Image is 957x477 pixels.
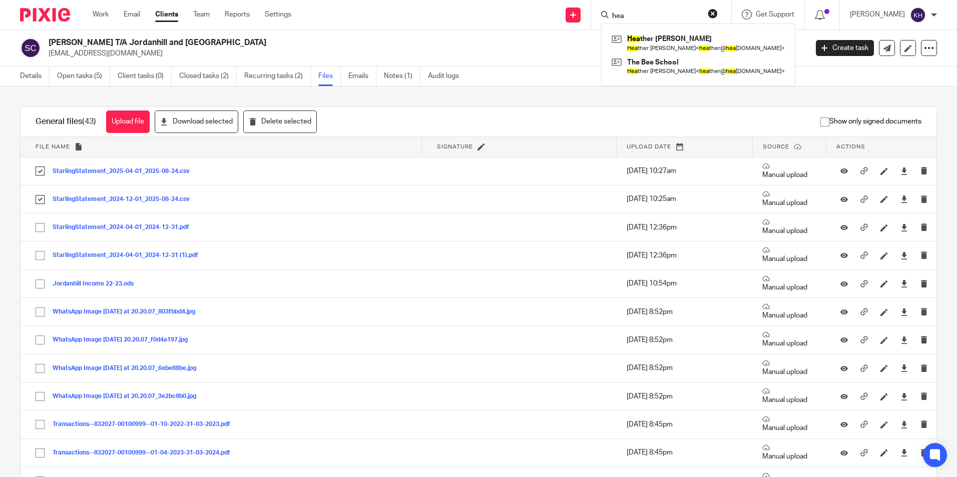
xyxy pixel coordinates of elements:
input: Select [31,387,50,406]
p: [DATE] 10:54pm [627,278,743,288]
p: [DATE] 8:45pm [627,419,743,429]
a: Audit logs [428,66,466,86]
a: Download [900,363,908,373]
span: Upload date [627,144,671,149]
span: File name [36,144,70,149]
a: Create task [816,40,874,56]
p: [EMAIL_ADDRESS][DOMAIN_NAME] [49,48,801,58]
button: Transactions--832027-00100999--01-04-2023-31-03-2024.pdf [53,449,238,456]
a: Notes (1) [384,66,420,86]
span: Get Support [756,11,794,18]
a: Client tasks (0) [118,66,172,86]
a: Download [900,194,908,204]
p: [DATE] 8:52pm [627,335,743,345]
span: Source [763,144,789,149]
p: [PERSON_NAME] [850,9,905,19]
button: Clear [708,8,718,18]
a: Emails [348,66,376,86]
span: (43) [82,117,96,125]
a: Download [900,278,908,288]
h2: [PERSON_NAME] T/A Jordanhill and [GEOGRAPHIC_DATA] [49,37,650,48]
img: svg%3E [910,7,926,23]
p: Manual upload [762,415,816,433]
a: Clients [155,9,178,19]
input: Select [31,218,50,237]
img: Pixie [20,8,70,21]
p: Manual upload [762,246,816,264]
p: [DATE] 12:36pm [627,250,743,260]
a: Download [900,222,908,232]
p: [DATE] 8:52pm [627,391,743,401]
p: [DATE] 12:36pm [627,222,743,232]
a: Recurring tasks (2) [244,66,311,86]
p: Manual upload [762,218,816,236]
input: Select [31,359,50,378]
input: Select [31,161,50,180]
a: Download [900,335,908,345]
button: Jordanhill Income 22-23.ods [53,280,141,287]
a: Closed tasks (2) [179,66,237,86]
p: [DATE] 10:27am [627,166,743,176]
button: Transactions--832027-00100999--01-10-2022-31-03-2023.pdf [53,421,238,428]
input: Select [31,302,50,321]
p: Manual upload [762,303,816,320]
a: Open tasks (5) [57,66,110,86]
input: Select [31,190,50,209]
a: Reports [225,9,250,19]
a: Download [900,447,908,457]
input: Select [31,274,50,293]
a: Email [124,9,140,19]
a: Details [20,66,50,86]
a: Team [193,9,210,19]
p: [DATE] 8:52pm [627,307,743,317]
input: Select [31,443,50,462]
a: Download [900,419,908,429]
a: Download [900,250,908,260]
a: Files [318,66,341,86]
p: [DATE] 8:45pm [627,447,743,457]
span: Show only signed documents [820,116,921,126]
img: svg%3E [20,37,41,58]
p: Manual upload [762,387,816,405]
input: Select [31,246,50,265]
p: Manual upload [762,444,816,461]
button: WhatsApp Image [DATE] at 20.20.07_3e2bc8b0.jpg [53,393,204,400]
button: WhatsApp Image [DATE] at 20.20.07_803fbbd4.jpg [53,308,203,315]
p: [DATE] 8:52pm [627,363,743,373]
a: Download [900,166,908,176]
p: [DATE] 10:25am [627,194,743,204]
p: Manual upload [762,162,816,180]
p: Manual upload [762,331,816,348]
input: Select [31,330,50,349]
p: Manual upload [762,190,816,208]
button: Upload file [106,110,150,133]
button: WhatsApp Image [DATE] at 20.20.07_6ebe88be.jpg [53,365,204,372]
p: Manual upload [762,359,816,377]
button: WhatsApp Image [DATE] 20.20.07_f0d4a197.jpg [53,336,195,343]
button: StarlingStatement_2024-12-01_2025-08-24.csv [53,196,197,203]
a: Download [900,307,908,317]
span: Signature [437,144,473,149]
button: Download selected [155,110,238,133]
button: Delete selected [243,110,317,133]
button: StarlingStatement_2024-04-01_2024-12-31 (1).pdf [53,252,206,259]
a: Work [93,9,109,19]
button: StarlingStatement_2024-04-01_2024-12-31.pdf [53,224,197,231]
a: Download [900,391,908,401]
h1: General files [36,116,96,127]
button: StarlingStatement_2025-04-01_2025-08-24.csv [53,168,197,175]
span: Actions [836,144,865,149]
input: Search [611,12,701,21]
input: Select [31,415,50,434]
p: Manual upload [762,275,816,292]
a: Settings [265,9,291,19]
